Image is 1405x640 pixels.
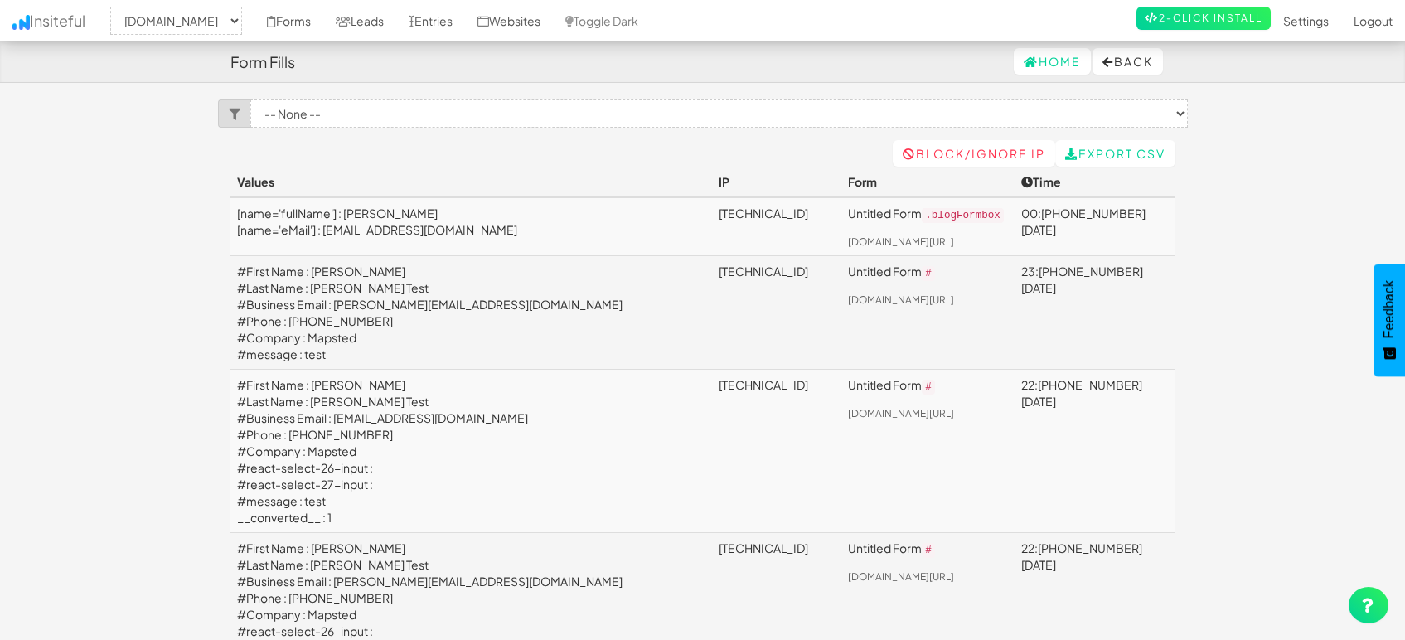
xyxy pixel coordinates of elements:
[230,54,295,70] h4: Form Fills
[848,376,1008,395] p: Untitled Form
[1382,280,1397,338] span: Feedback
[848,407,954,419] a: [DOMAIN_NAME][URL]
[230,255,712,369] td: #First Name : [PERSON_NAME] #Last Name : [PERSON_NAME] Test #Business Email : [PERSON_NAME][EMAIL...
[1015,255,1175,369] td: 23:[PHONE_NUMBER][DATE]
[230,197,712,255] td: [name='fullName'] : [PERSON_NAME] [name='eMail'] : [EMAIL_ADDRESS][DOMAIN_NAME]
[1014,48,1091,75] a: Home
[1093,48,1163,75] button: Back
[922,266,935,281] code: #
[848,235,954,248] a: [DOMAIN_NAME][URL]
[922,208,1004,223] code: .blogFormbox
[841,167,1015,197] th: Form
[922,380,935,395] code: #
[230,369,712,532] td: #First Name : [PERSON_NAME] #Last Name : [PERSON_NAME] Test #Business Email : [EMAIL_ADDRESS][DOM...
[1015,167,1175,197] th: Time
[712,167,842,197] th: IP
[1015,369,1175,532] td: 22:[PHONE_NUMBER][DATE]
[719,206,808,221] a: [TECHNICAL_ID]
[848,540,1008,559] p: Untitled Form
[1015,197,1175,255] td: 00:[PHONE_NUMBER][DATE]
[848,205,1008,224] p: Untitled Form
[1374,264,1405,376] button: Feedback - Show survey
[848,293,954,306] a: [DOMAIN_NAME][URL]
[719,377,808,392] a: [TECHNICAL_ID]
[848,263,1008,282] p: Untitled Form
[848,570,954,583] a: [DOMAIN_NAME][URL]
[1136,7,1271,30] a: 2-Click Install
[893,140,1055,167] a: Block/Ignore IP
[12,15,30,30] img: icon.png
[719,264,808,279] a: [TECHNICAL_ID]
[719,541,808,555] a: [TECHNICAL_ID]
[230,167,712,197] th: Values
[1055,140,1175,167] a: Export CSV
[922,543,935,558] code: #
